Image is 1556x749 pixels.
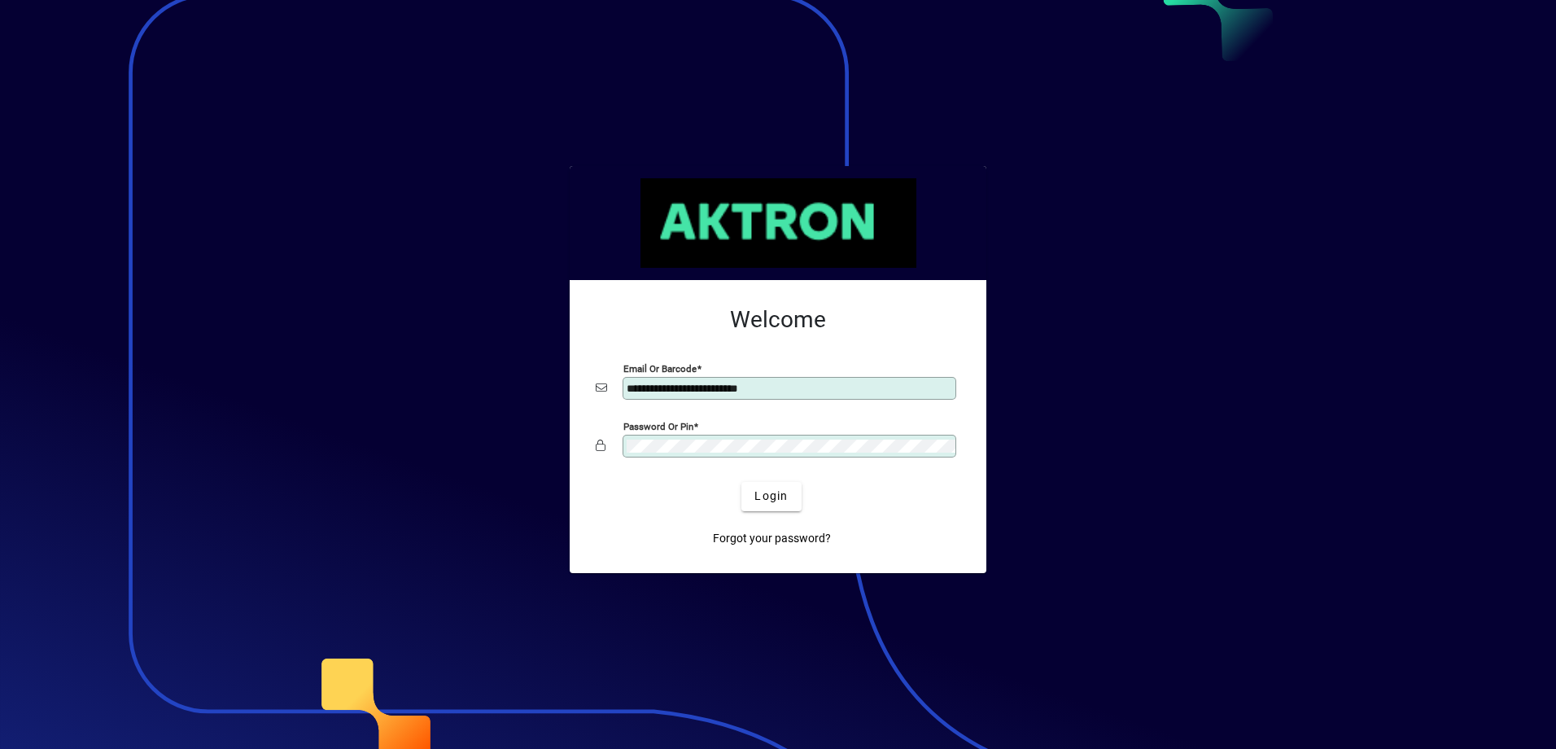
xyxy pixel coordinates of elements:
span: Login [754,488,788,505]
mat-label: Email or Barcode [623,362,697,374]
mat-label: Password or Pin [623,420,693,431]
span: Forgot your password? [713,530,831,547]
a: Forgot your password? [706,524,837,554]
h2: Welcome [596,306,960,334]
button: Login [741,482,801,511]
